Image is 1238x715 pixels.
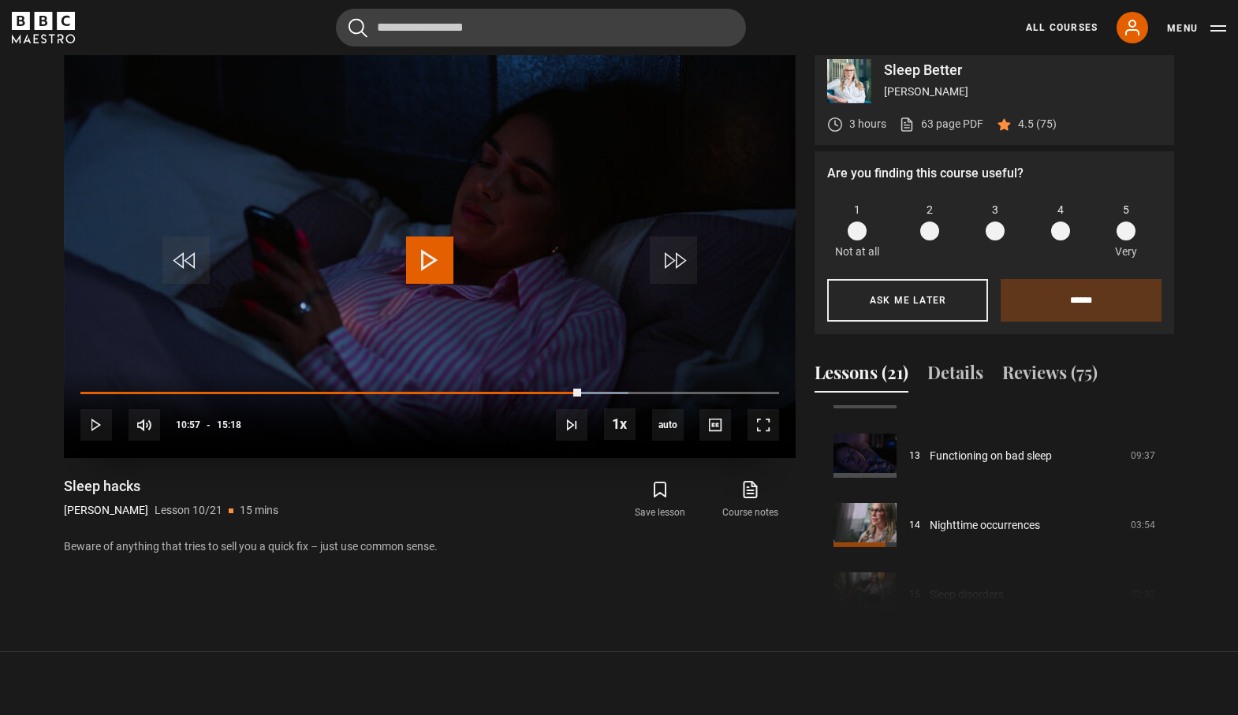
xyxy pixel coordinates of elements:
span: - [207,419,211,430]
button: Ask me later [827,279,988,322]
span: 5 [1123,202,1129,218]
a: All Courses [1026,20,1098,35]
span: 4 [1057,202,1064,218]
button: Playback Rate [604,408,636,440]
span: 2 [927,202,933,218]
input: Search [336,9,746,47]
p: 3 hours [849,116,886,132]
a: Functioning on bad sleep [930,448,1052,464]
button: Next Lesson [556,409,587,441]
video-js: Video Player [64,47,796,458]
p: 4.5 (75) [1018,116,1057,132]
p: [PERSON_NAME] [884,84,1162,100]
button: Toggle navigation [1167,20,1226,36]
button: Captions [699,409,731,441]
h1: Sleep hacks [64,477,278,496]
button: Save lesson [615,477,705,523]
button: Fullscreen [748,409,779,441]
button: Lessons (21) [815,359,908,393]
div: Current quality: 720p [652,409,684,441]
span: 15:18 [217,411,241,439]
svg: BBC Maestro [12,12,75,43]
button: Submit the search query [349,18,367,38]
button: Play [80,409,112,441]
p: [PERSON_NAME] [64,502,148,519]
span: 1 [854,202,860,218]
button: Details [927,359,983,393]
p: Are you finding this course useful? [827,164,1162,183]
button: Reviews (75) [1002,359,1098,393]
span: 3 [992,202,998,218]
p: Sleep Better [884,63,1162,77]
p: Very [1110,244,1141,260]
span: 10:57 [176,411,200,439]
a: Course notes [706,477,796,523]
p: Lesson 10/21 [155,502,222,519]
a: 63 page PDF [899,116,983,132]
p: Beware of anything that tries to sell you a quick fix – just use common sense. [64,538,796,555]
p: Not at all [835,244,879,260]
button: Mute [129,409,160,441]
a: Nighttime occurrences [930,517,1040,534]
div: Progress Bar [80,392,779,395]
p: 15 mins [240,502,278,519]
span: auto [652,409,684,441]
